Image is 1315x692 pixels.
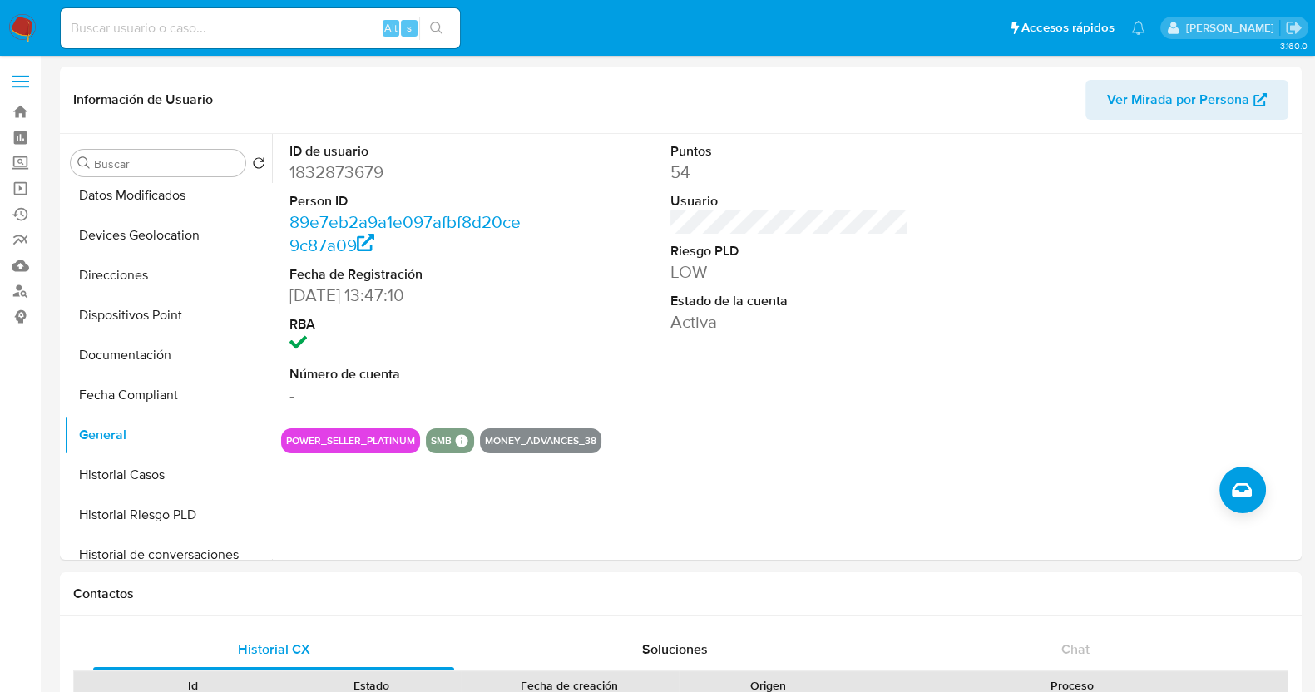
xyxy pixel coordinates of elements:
[289,192,527,210] dt: Person ID
[670,142,908,161] dt: Puntos
[289,365,527,383] dt: Número de cuenta
[73,91,213,108] h1: Información de Usuario
[670,260,908,284] dd: LOW
[670,192,908,210] dt: Usuario
[384,20,398,36] span: Alt
[289,210,521,257] a: 89e7eb2a9a1e097afbf8d20ce9c87a09
[289,315,527,334] dt: RBA
[77,156,91,170] button: Buscar
[64,335,272,375] button: Documentación
[64,375,272,415] button: Fecha Compliant
[64,255,272,295] button: Direcciones
[64,175,272,215] button: Datos Modificados
[419,17,453,40] button: search-icon
[64,455,272,495] button: Historial Casos
[407,20,412,36] span: s
[64,215,272,255] button: Devices Geolocation
[1085,80,1288,120] button: Ver Mirada por Persona
[642,640,708,659] span: Soluciones
[61,17,460,39] input: Buscar usuario o caso...
[1185,20,1279,36] p: francisco.martinezsilva@mercadolibre.com.mx
[64,415,272,455] button: General
[670,161,908,184] dd: 54
[289,284,527,307] dd: [DATE] 13:47:10
[1021,19,1115,37] span: Accesos rápidos
[670,242,908,260] dt: Riesgo PLD
[1285,19,1303,37] a: Salir
[1131,21,1145,35] a: Notificaciones
[238,640,310,659] span: Historial CX
[670,292,908,310] dt: Estado de la cuenta
[1107,80,1249,120] span: Ver Mirada por Persona
[64,495,272,535] button: Historial Riesgo PLD
[64,535,272,575] button: Historial de conversaciones
[73,586,1288,602] h1: Contactos
[670,310,908,334] dd: Activa
[252,156,265,175] button: Volver al orden por defecto
[1061,640,1090,659] span: Chat
[289,142,527,161] dt: ID de usuario
[289,383,527,407] dd: -
[64,295,272,335] button: Dispositivos Point
[94,156,239,171] input: Buscar
[289,265,527,284] dt: Fecha de Registración
[289,161,527,184] dd: 1832873679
